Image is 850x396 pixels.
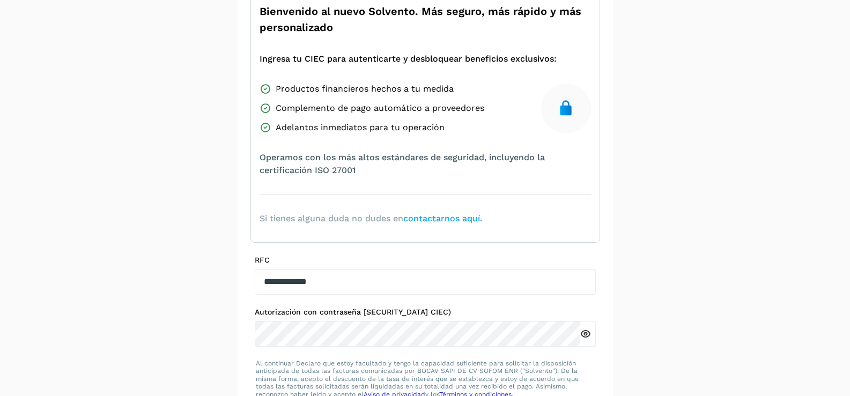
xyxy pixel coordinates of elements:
span: Bienvenido al nuevo Solvento. Más seguro, más rápido y más personalizado [260,3,591,35]
span: Productos financieros hechos a tu medida [276,83,454,95]
span: Complemento de pago automático a proveedores [276,102,484,115]
span: Operamos con los más altos estándares de seguridad, incluyendo la certificación ISO 27001 [260,151,591,177]
img: secure [557,100,574,117]
span: Ingresa tu CIEC para autenticarte y desbloquear beneficios exclusivos: [260,53,557,65]
span: Adelantos inmediatos para tu operación [276,121,445,134]
label: RFC [255,256,596,265]
label: Autorización con contraseña [SECURITY_DATA] CIEC) [255,308,596,317]
span: Si tienes alguna duda no dudes en [260,212,482,225]
a: contactarnos aquí. [403,213,482,223]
